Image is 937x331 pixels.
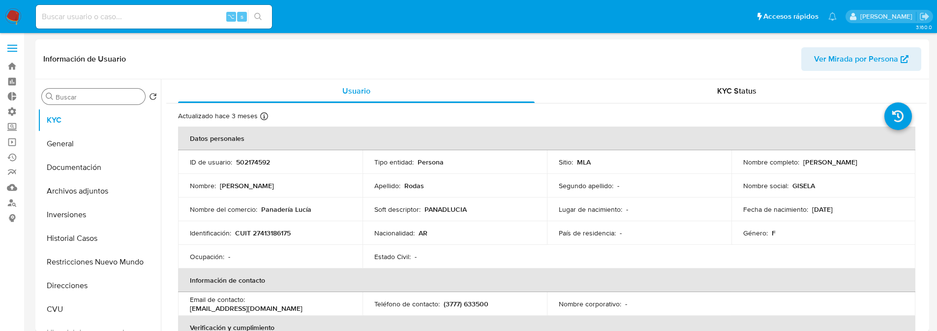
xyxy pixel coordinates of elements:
p: [EMAIL_ADDRESS][DOMAIN_NAME] [190,304,302,313]
span: KYC Status [717,85,756,97]
span: ⌥ [227,12,235,21]
input: Buscar usuario o caso... [36,10,272,23]
button: CVU [38,298,161,321]
button: Archivos adjuntos [38,179,161,203]
span: Usuario [342,85,370,97]
button: KYC [38,108,161,132]
p: Identificación : [190,229,231,237]
h1: Información de Usuario [43,54,126,64]
button: Direcciones [38,274,161,298]
p: Rodas [404,181,424,190]
p: ID de usuario : [190,158,232,166]
p: - [415,252,417,261]
p: Nombre completo : [743,158,799,166]
button: Restricciones Nuevo Mundo [38,250,161,274]
p: Sitio : [559,158,573,166]
p: AR [419,229,427,237]
p: Teléfono de contacto : [374,299,440,308]
p: CUIT 27413186175 [235,229,291,237]
p: [DATE] [812,205,833,214]
p: Nombre corporativo : [559,299,621,308]
p: Nombre : [190,181,216,190]
p: - [620,229,622,237]
p: PANADLUCIA [424,205,467,214]
p: [PERSON_NAME] [220,181,274,190]
button: General [38,132,161,156]
a: Salir [919,11,930,22]
span: s [241,12,243,21]
p: País de residencia : [559,229,616,237]
p: MLA [577,158,591,166]
span: Accesos rápidos [763,11,818,22]
p: Persona [418,158,444,166]
button: Ver Mirada por Persona [801,47,921,71]
button: search-icon [248,10,268,24]
p: Email de contacto : [190,295,245,304]
p: F [772,229,776,237]
p: - [617,181,619,190]
p: Ocupación : [190,252,224,261]
span: Ver Mirada por Persona [814,47,898,71]
a: Notificaciones [828,12,837,21]
p: (3777) 633500 [444,299,488,308]
th: Información de contacto [178,268,915,292]
p: Lugar de nacimiento : [559,205,622,214]
p: Actualizado hace 3 meses [178,111,258,121]
p: [PERSON_NAME] [803,158,857,166]
p: Estado Civil : [374,252,411,261]
p: - [228,252,230,261]
p: Soft descriptor : [374,205,421,214]
button: Buscar [46,93,54,100]
p: facundo.marin@mercadolibre.com [860,12,916,21]
p: - [625,299,627,308]
button: Historial Casos [38,227,161,250]
button: Documentación [38,156,161,179]
p: GISELA [792,181,815,190]
p: Tipo entidad : [374,158,414,166]
p: Nombre social : [743,181,788,190]
input: Buscar [56,93,141,101]
p: Apellido : [374,181,400,190]
p: Nacionalidad : [374,229,415,237]
p: Fecha de nacimiento : [743,205,808,214]
th: Datos personales [178,127,915,150]
p: Género : [743,229,768,237]
button: Inversiones [38,203,161,227]
p: Nombre del comercio : [190,205,257,214]
button: Volver al orden por defecto [149,93,157,103]
p: Segundo apellido : [559,181,613,190]
p: 502174592 [236,158,270,166]
p: Panadería Lucía [261,205,311,214]
p: - [626,205,628,214]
